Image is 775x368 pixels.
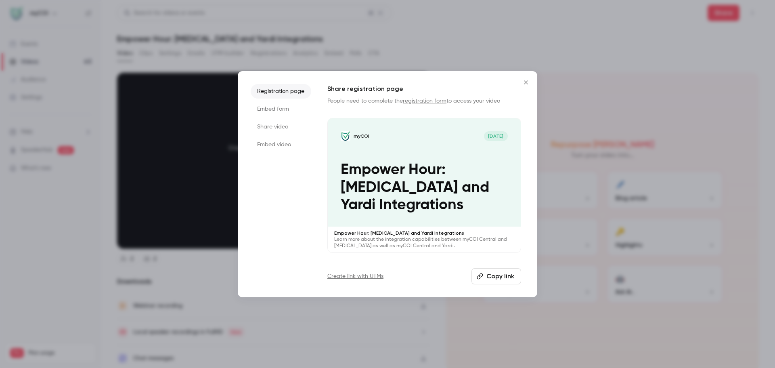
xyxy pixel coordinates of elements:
p: myCOI [354,133,369,139]
p: Learn more about the integration capabilities between myCOI Central and [MEDICAL_DATA] as well as... [334,236,514,249]
p: People need to complete the to access your video [327,97,521,105]
span: [DATE] [484,131,508,141]
img: Empower Hour: MRI and Yardi Integrations [341,131,350,141]
p: Empower Hour: [MEDICAL_DATA] and Yardi Integrations [341,161,508,214]
li: Registration page [251,84,311,99]
p: Empower Hour: [MEDICAL_DATA] and Yardi Integrations [334,230,514,236]
a: registration form [403,98,446,104]
button: Close [518,74,534,90]
h1: Share registration page [327,84,521,94]
li: Embed video [251,137,311,152]
button: Copy link [471,268,521,284]
a: Create link with UTMs [327,272,383,280]
li: Embed form [251,102,311,116]
li: Share video [251,120,311,134]
a: Empower Hour: MRI and Yardi IntegrationsmyCOI[DATE]Empower Hour: [MEDICAL_DATA] and Yardi Integra... [327,118,521,253]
